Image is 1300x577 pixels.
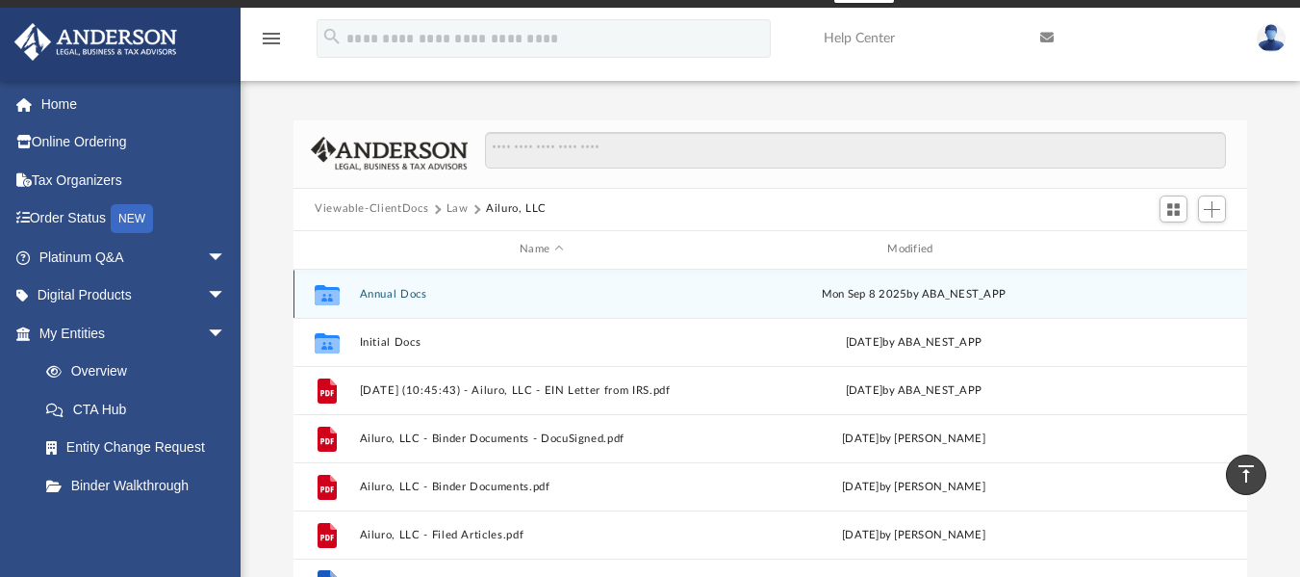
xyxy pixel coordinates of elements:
div: Mon Sep 8 2025 by ABA_NEST_APP [731,285,1095,302]
button: [DATE] (10:45:43) - Ailuro, LLC - EIN Letter from IRS.pdf [360,383,724,396]
div: [DATE] by ABA_NEST_APP [731,333,1095,351]
span: arrow_drop_down [207,276,245,316]
button: Initial Docs [360,335,724,348]
div: NEW [111,204,153,233]
div: Modified [731,241,1096,258]
a: Digital Productsarrow_drop_down [13,276,255,315]
img: User Pic [1257,24,1286,52]
div: [DATE] by [PERSON_NAME] [731,526,1095,543]
button: Ailuro, LLC [486,200,547,218]
button: Switch to Grid View [1160,196,1188,223]
span: arrow_drop_down [207,238,245,277]
span: arrow_drop_down [207,314,245,354]
div: [DATE] by [PERSON_NAME] [731,430,1095,447]
button: Viewable-ClientDocs [315,200,428,218]
button: Ailuro, LLC - Binder Documents - DocuSigned.pdf [360,432,724,444]
div: [DATE] by ABA_NEST_APP [731,381,1095,399]
button: Annual Docs [360,287,724,300]
button: Ailuro, LLC - Binder Documents.pdf [360,480,724,492]
i: vertical_align_top [1235,462,1258,485]
a: CTA Hub [27,390,255,429]
button: Ailuro, LLC - Filed Articles.pdf [360,528,724,540]
i: menu [260,27,283,50]
div: Name [359,241,724,258]
a: My Entitiesarrow_drop_down [13,314,255,353]
a: Home [13,85,255,123]
div: id [1104,241,1238,258]
a: Platinum Q&Aarrow_drop_down [13,238,255,276]
a: Binder Walkthrough [27,466,255,505]
a: Order StatusNEW [13,199,255,239]
button: Law [446,200,469,218]
input: Search files and folders [485,132,1226,169]
a: menu [260,37,283,50]
div: id [302,241,350,258]
div: [DATE] by [PERSON_NAME] [731,478,1095,495]
a: My Blueprint [27,505,245,543]
a: Online Ordering [13,123,255,162]
i: search [321,26,343,47]
img: Anderson Advisors Platinum Portal [9,23,183,61]
a: Entity Change Request [27,429,255,467]
a: Tax Organizers [13,161,255,199]
a: Overview [27,353,255,391]
button: Add [1198,196,1227,223]
a: vertical_align_top [1226,455,1266,495]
